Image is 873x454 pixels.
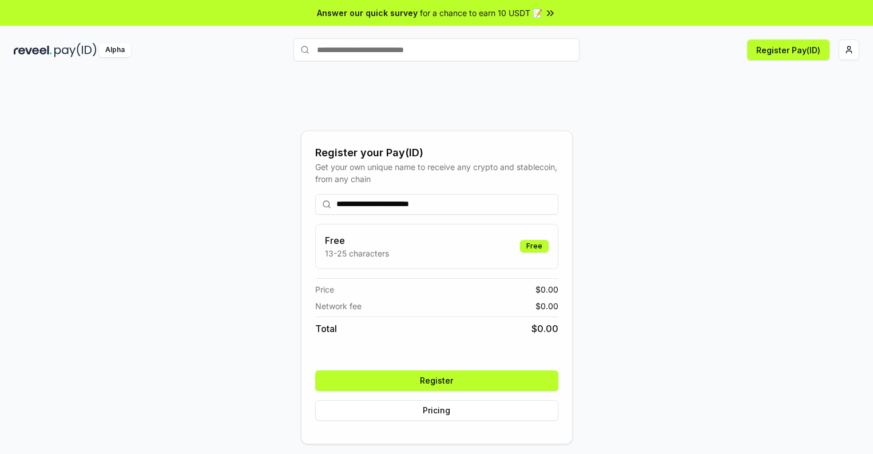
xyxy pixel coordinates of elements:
[315,322,337,335] span: Total
[747,40,830,60] button: Register Pay(ID)
[535,300,558,312] span: $ 0.00
[14,43,52,57] img: reveel_dark
[315,145,558,161] div: Register your Pay(ID)
[531,322,558,335] span: $ 0.00
[520,240,549,252] div: Free
[54,43,97,57] img: pay_id
[315,283,334,295] span: Price
[325,247,389,259] p: 13-25 characters
[315,300,362,312] span: Network fee
[315,370,558,391] button: Register
[535,283,558,295] span: $ 0.00
[325,234,389,247] h3: Free
[315,400,558,421] button: Pricing
[99,43,131,57] div: Alpha
[420,7,542,19] span: for a chance to earn 10 USDT 📝
[315,161,558,185] div: Get your own unique name to receive any crypto and stablecoin, from any chain
[317,7,418,19] span: Answer our quick survey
